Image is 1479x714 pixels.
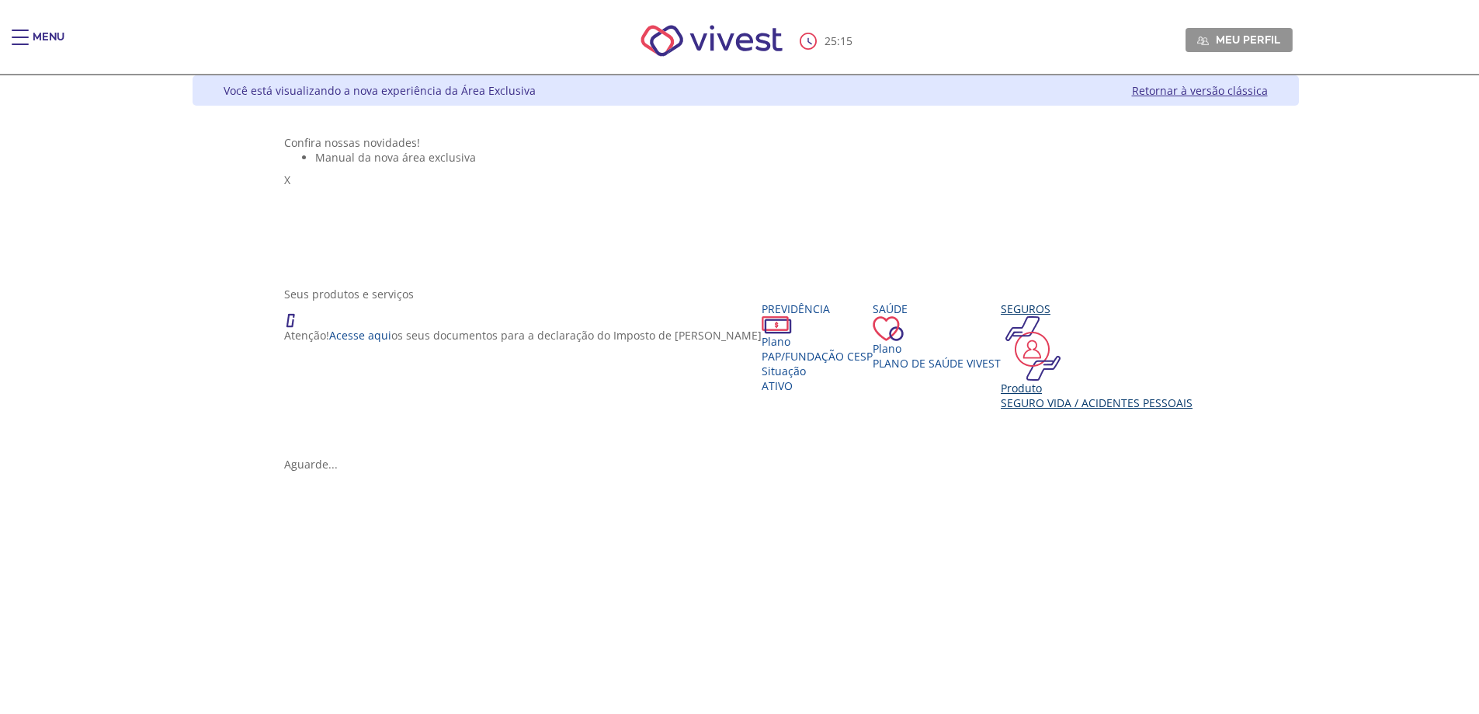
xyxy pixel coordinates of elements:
a: Retornar à versão clássica [1132,83,1268,98]
span: 15 [840,33,852,48]
span: Manual da nova área exclusiva [315,150,476,165]
a: Saúde PlanoPlano de Saúde VIVEST [873,301,1001,371]
div: Aguarde... [284,457,1206,472]
img: ico_seguros.png [1001,316,1065,381]
span: Ativo [762,378,793,393]
span: Plano de Saúde VIVEST [873,356,1001,371]
div: Menu [33,30,64,61]
div: Situação [762,364,873,378]
a: Previdência PlanoPAP/Fundação CESP SituaçãoAtivo [762,301,873,393]
section: <span lang="pt-BR" dir="ltr">Visualizador do Conteúdo da Web</span> 1 [284,135,1206,271]
div: Produto [1001,381,1193,395]
div: Confira nossas novidades! [284,135,1206,150]
div: Seguro Vida / Acidentes Pessoais [1001,395,1193,410]
div: Plano [762,334,873,349]
span: PAP/Fundação CESP [762,349,873,364]
img: Vivest [623,8,800,74]
img: Meu perfil [1197,35,1209,47]
span: 25 [825,33,837,48]
img: ico_atencao.png [284,301,311,328]
div: Saúde [873,301,1001,316]
div: Previdência [762,301,873,316]
div: Plano [873,341,1001,356]
a: Acesse aqui [329,328,391,343]
span: Meu perfil [1216,33,1280,47]
img: ico_dinheiro.png [762,316,792,334]
span: X [284,172,290,187]
div: : [800,33,856,50]
img: ico_coracao.png [873,316,904,341]
div: Você está visualizando a nova experiência da Área Exclusiva [224,83,536,98]
p: Atenção! os seus documentos para a declaração do Imposto de [PERSON_NAME] [284,328,762,343]
section: <span lang="en" dir="ltr">ProdutosCard</span> [284,287,1206,472]
a: Seguros Produto Seguro Vida / Acidentes Pessoais [1001,301,1193,410]
div: Seguros [1001,301,1193,316]
div: Seus produtos e serviços [284,287,1206,301]
a: Meu perfil [1186,28,1293,51]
